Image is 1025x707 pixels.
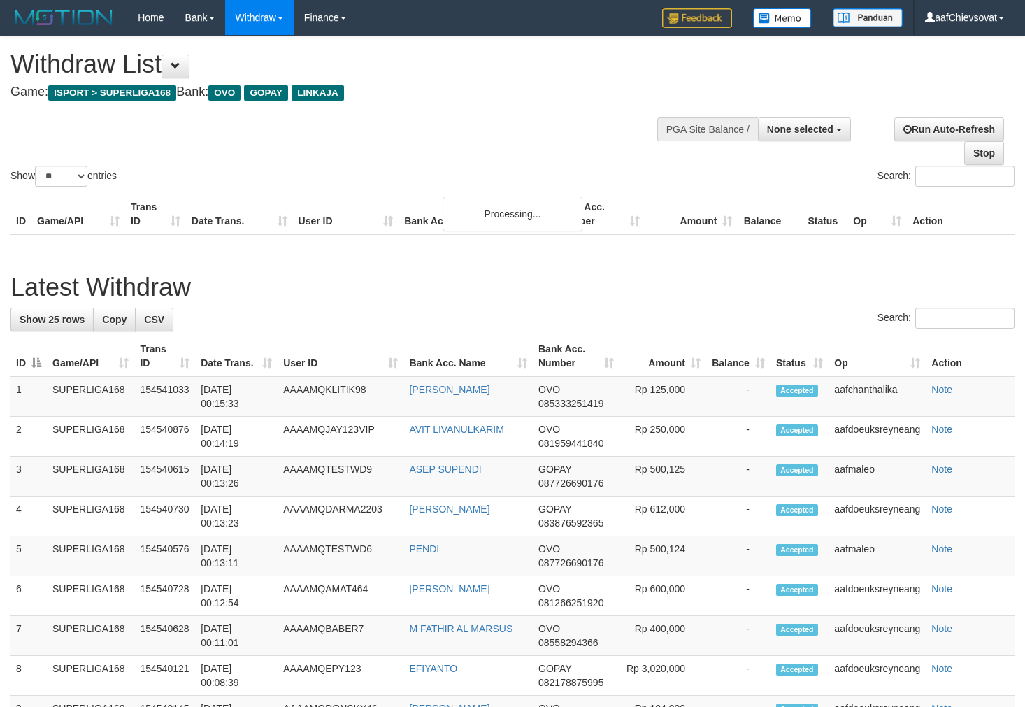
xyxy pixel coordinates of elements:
[706,457,770,497] td: -
[619,336,706,376] th: Amount: activate to sort column ascending
[195,457,278,497] td: [DATE] 00:13:26
[833,8,903,27] img: panduan.png
[706,376,770,417] td: -
[894,117,1004,141] a: Run Auto-Refresh
[619,656,706,696] td: Rp 3,020,000
[538,583,560,594] span: OVO
[195,616,278,656] td: [DATE] 00:11:01
[134,616,195,656] td: 154540628
[47,616,134,656] td: SUPERLIGA168
[48,85,176,101] span: ISPORT > SUPERLIGA168
[195,536,278,576] td: [DATE] 00:13:11
[10,166,117,187] label: Show entries
[134,457,195,497] td: 154540615
[619,536,706,576] td: Rp 500,124
[135,308,173,331] a: CSV
[47,417,134,457] td: SUPERLIGA168
[292,85,344,101] span: LINKAJA
[931,623,952,634] a: Note
[776,664,818,676] span: Accepted
[538,597,603,608] span: Copy 081266251920 to clipboard
[662,8,732,28] img: Feedback.jpg
[278,336,403,376] th: User ID: activate to sort column ascending
[47,336,134,376] th: Game/API: activate to sort column ascending
[134,376,195,417] td: 154541033
[409,504,489,515] a: [PERSON_NAME]
[409,623,512,634] a: M FATHIR AL MARSUS
[134,656,195,696] td: 154540121
[926,336,1015,376] th: Action
[645,194,738,234] th: Amount
[208,85,241,101] span: OVO
[538,637,598,648] span: Copy 08558294366 to clipboard
[829,417,926,457] td: aafdoeuksreyneang
[758,117,851,141] button: None selected
[134,417,195,457] td: 154540876
[399,194,552,234] th: Bank Acc. Name
[10,336,47,376] th: ID: activate to sort column descending
[931,384,952,395] a: Note
[776,624,818,636] span: Accepted
[619,576,706,616] td: Rp 600,000
[533,336,619,376] th: Bank Acc. Number: activate to sort column ascending
[847,194,907,234] th: Op
[931,663,952,674] a: Note
[776,385,818,397] span: Accepted
[538,384,560,395] span: OVO
[47,497,134,536] td: SUPERLIGA168
[10,457,47,497] td: 3
[195,576,278,616] td: [DATE] 00:12:54
[767,124,833,135] span: None selected
[829,457,926,497] td: aafmaleo
[538,424,560,435] span: OVO
[770,336,829,376] th: Status: activate to sort column ascending
[538,623,560,634] span: OVO
[10,7,117,28] img: MOTION_logo.png
[538,398,603,409] span: Copy 085333251419 to clipboard
[538,543,560,555] span: OVO
[706,417,770,457] td: -
[10,656,47,696] td: 8
[35,166,87,187] select: Showentries
[738,194,802,234] th: Balance
[706,576,770,616] td: -
[964,141,1004,165] a: Stop
[134,576,195,616] td: 154540728
[195,497,278,536] td: [DATE] 00:13:23
[10,417,47,457] td: 2
[47,457,134,497] td: SUPERLIGA168
[102,314,127,325] span: Copy
[10,576,47,616] td: 6
[47,576,134,616] td: SUPERLIGA168
[706,497,770,536] td: -
[931,543,952,555] a: Note
[829,497,926,536] td: aafdoeuksreyneang
[619,417,706,457] td: Rp 250,000
[802,194,847,234] th: Status
[278,576,403,616] td: AAAAMQAMAT464
[278,376,403,417] td: AAAAMQKLITIK98
[278,417,403,457] td: AAAAMQJAY123VIP
[931,583,952,594] a: Note
[134,497,195,536] td: 154540730
[409,424,503,435] a: AVIT LIVANULKARIM
[144,314,164,325] span: CSV
[829,576,926,616] td: aafdoeuksreyneang
[47,536,134,576] td: SUPERLIGA168
[538,504,571,515] span: GOPAY
[10,273,1015,301] h1: Latest Withdraw
[706,656,770,696] td: -
[409,583,489,594] a: [PERSON_NAME]
[829,336,926,376] th: Op: activate to sort column ascending
[278,536,403,576] td: AAAAMQTESTWD6
[186,194,293,234] th: Date Trans.
[829,536,926,576] td: aafmaleo
[915,308,1015,329] input: Search:
[47,656,134,696] td: SUPERLIGA168
[403,336,533,376] th: Bank Acc. Name: activate to sort column ascending
[538,663,571,674] span: GOPAY
[195,417,278,457] td: [DATE] 00:14:19
[409,464,481,475] a: ASEP SUPENDI
[619,497,706,536] td: Rp 612,000
[125,194,186,234] th: Trans ID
